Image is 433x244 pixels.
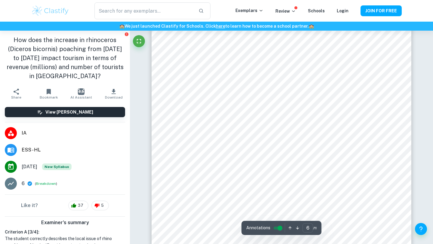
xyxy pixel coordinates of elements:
h6: We just launched Clastify for Schools. Click to learn how to become a school partner. [1,23,432,29]
span: [DATE] [22,163,37,170]
button: Fullscreen [133,35,145,47]
button: View [PERSON_NAME] [5,107,125,117]
a: here [216,24,225,29]
button: JOIN FOR FREE [361,5,402,16]
span: AI Assistant [70,95,92,99]
p: Exemplars [235,7,263,14]
span: Share [11,95,21,99]
span: Annotations [246,225,270,231]
h6: Examiner's summary [2,219,127,226]
span: Download [105,95,123,99]
img: Clastify logo [31,5,69,17]
span: 🏫 [309,24,314,29]
p: 6 [22,180,25,187]
button: Breakdown [36,181,56,186]
span: ( ) [35,181,57,187]
h6: View [PERSON_NAME] [45,109,93,115]
span: 🏫 [119,24,124,29]
span: 37 [75,203,87,209]
button: Report issue [124,32,129,36]
span: New Syllabus [42,163,72,170]
span: 5 [98,203,107,209]
span: ESS - HL [22,146,125,154]
p: Review [275,8,296,14]
input: Search for any exemplars... [94,2,194,19]
span: / 11 [313,225,317,231]
button: Download [97,85,130,102]
button: Help and Feedback [415,223,427,235]
div: 5 [91,201,109,210]
a: Login [337,8,349,13]
div: Starting from the May 2026 session, the ESS IA requirements have changed. We created this exempla... [42,163,72,170]
h6: Criterion A [ 3 / 4 ]: [5,229,125,235]
div: 37 [68,201,88,210]
h1: How does the increase in rhinoceros (Diceros bicornis) poaching from [DATE] to [DATE] impact tour... [5,35,125,81]
h6: Like it? [21,202,38,209]
span: Bookmark [40,95,58,99]
span: IA [22,130,125,137]
img: AI Assistant [78,88,84,95]
button: Bookmark [32,85,65,102]
a: Schools [308,8,325,13]
button: AI Assistant [65,85,97,102]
